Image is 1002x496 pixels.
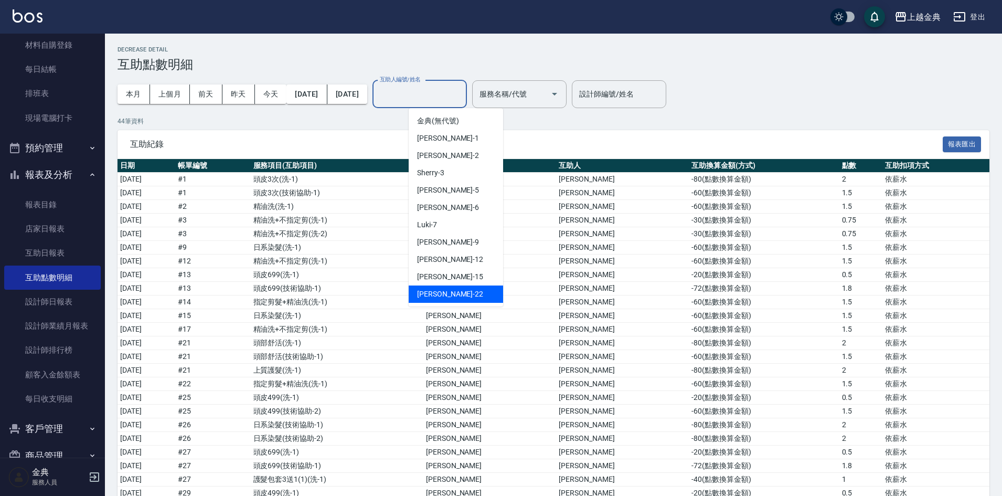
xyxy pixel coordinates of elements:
[882,255,989,268] td: 依薪水
[118,200,175,214] td: [DATE]
[251,227,423,241] td: 精油洗+不指定剪 ( 洗-2 )
[251,391,423,405] td: 頭皮499 ( 洗-1 )
[423,432,556,446] td: [PERSON_NAME]
[556,200,689,214] td: [PERSON_NAME]
[882,296,989,309] td: 依薪水
[251,241,423,255] td: 日系染髮 ( 洗-1 )
[251,200,423,214] td: 精油洗 ( 洗-1 )
[251,323,423,336] td: 精油洗+不指定剪 ( 洗-1 )
[4,106,101,130] a: 現場電腦打卡
[689,268,839,282] td: -20 ( 點數換算金額 )
[882,336,989,350] td: 依薪水
[882,173,989,186] td: 依薪水
[423,473,556,487] td: [PERSON_NAME]
[839,446,882,459] td: 0.5
[118,85,150,104] button: 本月
[175,323,250,336] td: # 17
[423,377,556,391] td: [PERSON_NAME]
[423,459,556,473] td: [PERSON_NAME]
[556,377,689,391] td: [PERSON_NAME]
[118,336,175,350] td: [DATE]
[190,85,222,104] button: 前天
[118,459,175,473] td: [DATE]
[417,150,479,161] span: [PERSON_NAME] -2
[556,432,689,446] td: [PERSON_NAME]
[4,442,101,470] button: 商品管理
[943,136,982,153] button: 報表匯出
[4,161,101,188] button: 報表及分析
[175,173,250,186] td: # 1
[689,227,839,241] td: -30 ( 點數換算金額 )
[689,459,839,473] td: -72 ( 點數換算金額 )
[118,377,175,391] td: [DATE]
[417,254,483,265] span: [PERSON_NAME] -12
[864,6,885,27] button: save
[839,336,882,350] td: 2
[118,432,175,446] td: [DATE]
[556,473,689,487] td: [PERSON_NAME]
[118,255,175,268] td: [DATE]
[175,255,250,268] td: # 12
[417,237,479,248] span: [PERSON_NAME] -9
[839,473,882,487] td: 1
[882,186,989,200] td: 依薪水
[251,159,423,173] th: 服務項目(互助項目)
[556,446,689,459] td: [PERSON_NAME]
[118,268,175,282] td: [DATE]
[882,377,989,391] td: 依薪水
[839,214,882,227] td: 0.75
[118,173,175,186] td: [DATE]
[4,134,101,162] button: 預約管理
[251,336,423,350] td: 頭部舒活 ( 洗-1 )
[4,81,101,105] a: 排班表
[118,323,175,336] td: [DATE]
[689,282,839,296] td: -72 ( 點數換算金額 )
[839,377,882,391] td: 1.5
[556,336,689,350] td: [PERSON_NAME]
[556,391,689,405] td: [PERSON_NAME]
[118,241,175,255] td: [DATE]
[839,296,882,309] td: 1.5
[4,338,101,362] a: 設計師排行榜
[556,459,689,473] td: [PERSON_NAME]
[689,296,839,309] td: -60 ( 點數換算金額 )
[175,473,250,487] td: # 27
[689,350,839,364] td: -60 ( 點數換算金額 )
[689,309,839,323] td: -60 ( 點數換算金額 )
[839,364,882,377] td: 2
[882,473,989,487] td: 依薪水
[556,364,689,377] td: [PERSON_NAME]
[839,418,882,432] td: 2
[839,255,882,268] td: 1.5
[839,432,882,446] td: 2
[839,186,882,200] td: 1.5
[556,296,689,309] td: [PERSON_NAME]
[943,139,982,149] a: 報表匯出
[175,159,250,173] th: 帳單編號
[556,268,689,282] td: [PERSON_NAME]
[251,473,423,487] td: 護髮包套3送1(1) ( 洗-1 )
[556,241,689,255] td: [PERSON_NAME]
[556,173,689,186] td: [PERSON_NAME]
[251,214,423,227] td: 精油洗+不指定剪 ( 洗-1 )
[423,391,556,405] td: [PERSON_NAME]
[839,159,882,173] th: 點數
[882,282,989,296] td: 依薪水
[556,186,689,200] td: [PERSON_NAME]
[556,350,689,364] td: [PERSON_NAME]
[222,85,255,104] button: 昨天
[882,214,989,227] td: 依薪水
[839,309,882,323] td: 1.5
[839,227,882,241] td: 0.75
[882,159,989,173] th: 互助扣項方式
[118,418,175,432] td: [DATE]
[251,405,423,418] td: 頭皮499 ( 技術協助-2 )
[423,364,556,377] td: [PERSON_NAME]
[251,255,423,268] td: 精油洗+不指定剪 ( 洗-1 )
[251,268,423,282] td: 頭皮699 ( 洗-1 )
[4,314,101,338] a: 設計師業績月報表
[556,159,689,173] th: 互助人
[882,364,989,377] td: 依薪水
[423,323,556,336] td: [PERSON_NAME]
[327,85,367,104] button: [DATE]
